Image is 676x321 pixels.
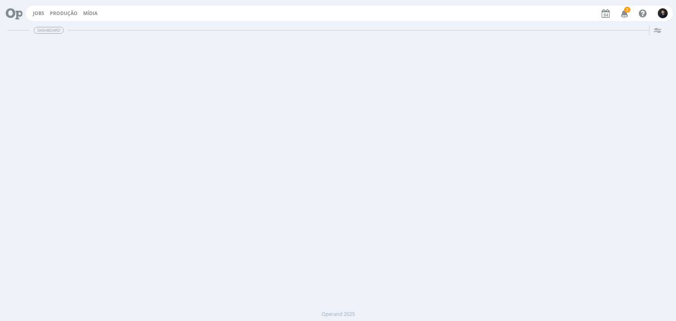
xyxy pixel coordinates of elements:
[624,7,630,13] span: 2
[34,27,64,34] span: Dashboard
[48,10,80,17] button: Produção
[30,10,47,17] button: Jobs
[658,8,668,18] img: C
[657,6,668,20] button: C
[50,10,78,17] a: Produção
[83,10,97,17] a: Mídia
[81,10,100,17] button: Mídia
[616,6,632,21] button: 2
[33,10,44,17] a: Jobs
